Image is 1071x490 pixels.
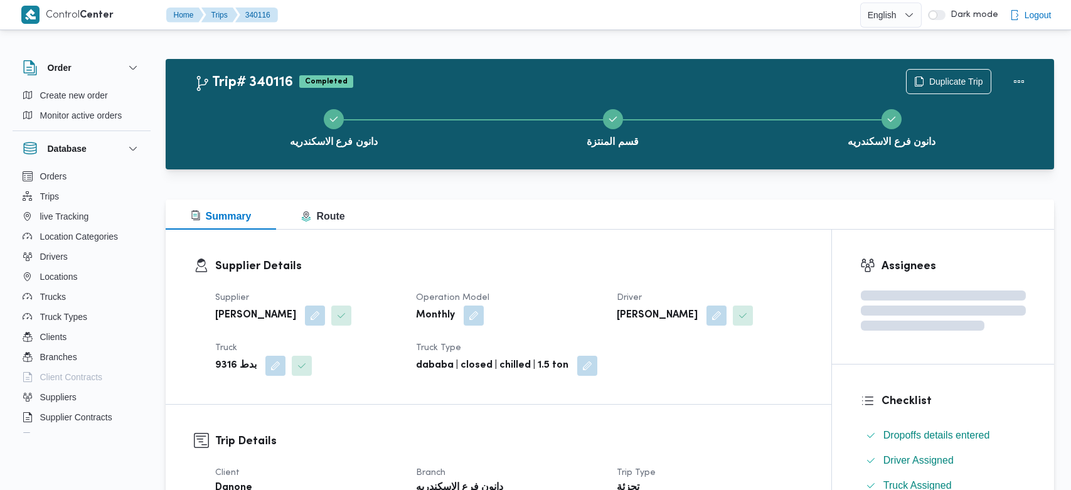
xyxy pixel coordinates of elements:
[18,287,146,307] button: Trucks
[416,344,461,352] span: Truck Type
[23,60,141,75] button: Order
[18,186,146,206] button: Trips
[617,294,642,302] span: Driver
[887,114,897,124] svg: Step 3 is complete
[48,60,72,75] h3: Order
[416,308,455,323] b: Monthly
[883,430,990,440] span: Dropoffs details entered
[18,166,146,186] button: Orders
[40,249,68,264] span: Drivers
[1006,69,1031,94] button: Actions
[848,134,935,149] span: دانون فرع الاسكندريه
[416,358,568,373] b: dababa | closed | chilled | 1.5 ton
[18,105,146,125] button: Monitor active orders
[235,8,278,23] button: 340116
[80,11,114,20] b: Center
[18,247,146,267] button: Drivers
[194,94,474,159] button: دانون فرع الاسكندريه
[290,134,378,149] span: دانون فرع الاسكندريه
[906,69,991,94] button: Duplicate Trip
[18,347,146,367] button: Branches
[191,211,252,221] span: Summary
[929,74,983,89] span: Duplicate Trip
[18,226,146,247] button: Location Categories
[883,453,954,468] span: Driver Assigned
[40,410,112,425] span: Supplier Contracts
[18,206,146,226] button: live Tracking
[1004,3,1057,28] button: Logout
[13,166,151,438] div: Database
[40,289,66,304] span: Trucks
[13,85,151,130] div: Order
[40,108,122,123] span: Monitor active orders
[587,134,638,149] span: قسم المنتزة
[305,78,348,85] b: Completed
[18,387,146,407] button: Suppliers
[215,308,296,323] b: [PERSON_NAME]
[883,428,990,443] span: Dropoffs details entered
[861,450,1026,471] button: Driver Assigned
[21,6,40,24] img: X8yXhbKr1z7QwAAAABJRU5ErkJggg==
[40,370,103,385] span: Client Contracts
[18,407,146,427] button: Supplier Contracts
[215,358,257,373] b: بدط 9316
[617,469,656,477] span: Trip Type
[416,294,489,302] span: Operation Model
[1025,8,1052,23] span: Logout
[194,75,293,91] h2: Trip# 340116
[416,469,445,477] span: Branch
[40,189,60,204] span: Trips
[40,349,77,365] span: Branches
[882,258,1026,275] h3: Assignees
[48,141,87,156] h3: Database
[215,433,803,450] h3: Trip Details
[40,309,87,324] span: Truck Types
[18,307,146,327] button: Truck Types
[329,114,339,124] svg: Step 1 is complete
[215,344,237,352] span: Truck
[473,94,752,159] button: قسم المنتزة
[18,267,146,287] button: Locations
[18,85,146,105] button: Create new order
[301,211,344,221] span: Route
[166,8,204,23] button: Home
[752,94,1031,159] button: دانون فرع الاسكندريه
[215,469,240,477] span: Client
[40,209,89,224] span: live Tracking
[18,367,146,387] button: Client Contracts
[40,430,72,445] span: Devices
[617,308,698,323] b: [PERSON_NAME]
[946,10,998,20] span: Dark mode
[40,229,119,244] span: Location Categories
[608,114,618,124] svg: Step 2 is complete
[40,269,78,284] span: Locations
[883,455,954,466] span: Driver Assigned
[40,169,67,184] span: Orders
[18,427,146,447] button: Devices
[215,258,803,275] h3: Supplier Details
[40,329,67,344] span: Clients
[40,88,108,103] span: Create new order
[299,75,353,88] span: Completed
[23,141,141,156] button: Database
[18,327,146,347] button: Clients
[201,8,238,23] button: Trips
[215,294,249,302] span: Supplier
[882,393,1026,410] h3: Checklist
[40,390,77,405] span: Suppliers
[861,425,1026,445] button: Dropoffs details entered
